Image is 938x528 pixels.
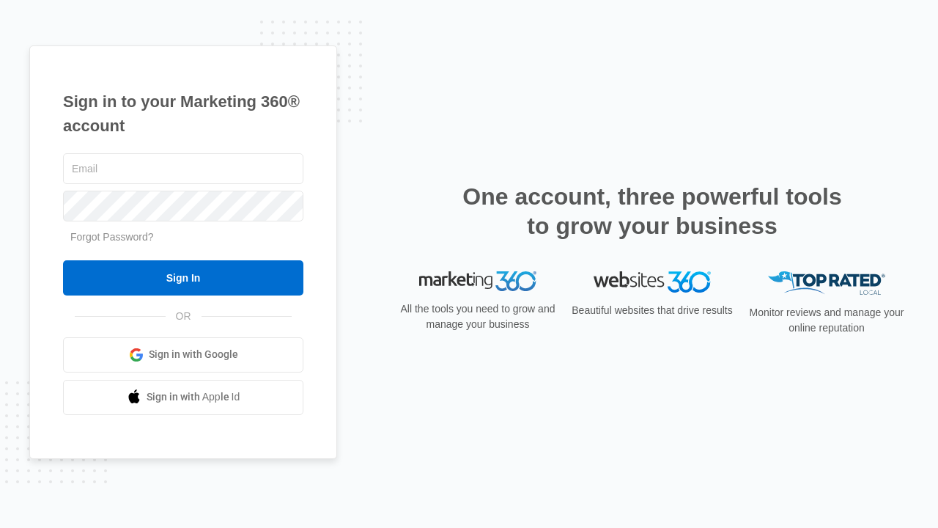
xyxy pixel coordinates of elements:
[63,337,303,373] a: Sign in with Google
[419,271,536,292] img: Marketing 360
[768,271,885,296] img: Top Rated Local
[570,303,734,318] p: Beautiful websites that drive results
[166,309,202,324] span: OR
[63,153,303,184] input: Email
[396,301,560,332] p: All the tools you need to grow and manage your business
[63,89,303,138] h1: Sign in to your Marketing 360® account
[147,389,240,405] span: Sign in with Apple Id
[63,380,303,415] a: Sign in with Apple Id
[594,271,711,293] img: Websites 360
[63,260,303,296] input: Sign In
[458,182,846,241] h2: One account, three powerful tools to grow your business
[149,347,238,362] span: Sign in with Google
[70,231,154,243] a: Forgot Password?
[745,305,909,336] p: Monitor reviews and manage your online reputation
